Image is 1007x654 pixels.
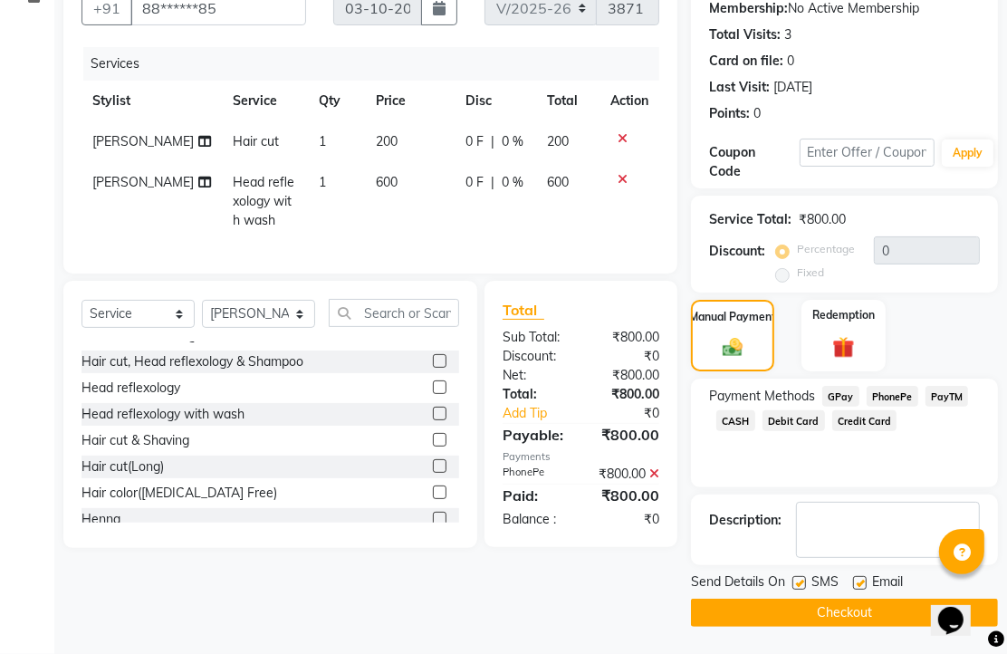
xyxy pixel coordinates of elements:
div: Payable: [489,424,581,446]
span: | [491,132,494,151]
span: Email [872,572,903,595]
span: [PERSON_NAME] [92,133,194,149]
span: Credit Card [832,410,897,431]
span: GPay [822,386,859,407]
label: Redemption [812,307,875,323]
div: Net: [489,366,581,385]
th: Disc [455,81,535,121]
div: Payments [503,449,659,465]
div: PhonePe [489,465,581,484]
span: 200 [377,133,398,149]
span: 600 [377,174,398,190]
th: Stylist [82,81,222,121]
img: _gift.svg [826,334,861,361]
span: 200 [547,133,569,149]
label: Fixed [797,264,824,281]
span: 1 [319,133,326,149]
div: ₹800.00 [581,385,674,404]
div: Total: [489,385,581,404]
div: ₹0 [581,347,674,366]
div: Hair cut(Long) [82,457,164,476]
div: ₹0 [581,510,674,529]
div: ₹800.00 [581,328,674,347]
div: Discount: [709,242,765,261]
th: Qty [308,81,365,121]
input: Enter Offer / Coupon Code [800,139,935,167]
div: Coupon Code [709,143,800,181]
th: Service [222,81,309,121]
div: Services [83,47,673,81]
span: 0 F [465,173,484,192]
a: Add Tip [489,404,596,423]
div: Hair cut & Shaving [82,431,189,450]
div: ₹800.00 [581,424,674,446]
div: Head reflexology with wash [82,405,245,424]
div: ₹800.00 [581,465,674,484]
div: ₹800.00 [581,485,674,506]
span: 600 [547,174,569,190]
input: Search or Scan [329,299,459,327]
span: Debit Card [762,410,825,431]
th: Price [366,81,456,121]
div: Total Visits: [709,25,781,44]
span: 0 F [465,132,484,151]
div: Last Visit: [709,78,770,97]
span: Head reflexology with wash [233,174,294,228]
div: ₹0 [596,404,673,423]
div: Description: [709,511,782,530]
span: Send Details On [691,572,785,595]
span: PhonePe [867,386,918,407]
label: Manual Payment [689,309,776,325]
div: 0 [753,104,761,123]
div: Henna [82,510,120,529]
img: _cash.svg [716,336,749,360]
div: Paid: [489,485,581,506]
label: Percentage [797,241,855,257]
div: Points: [709,104,750,123]
span: Total [503,301,544,320]
div: Hair cut, Head reflexology & Shampoo [82,352,303,371]
span: Payment Methods [709,387,815,406]
span: CASH [716,410,755,431]
span: [PERSON_NAME] [92,174,194,190]
span: Hair cut [233,133,279,149]
div: Discount: [489,347,581,366]
div: Card on file: [709,52,783,71]
div: Hair color([MEDICAL_DATA] Free) [82,484,277,503]
button: Apply [942,139,993,167]
div: [DATE] [773,78,812,97]
span: PayTM [925,386,969,407]
div: Sub Total: [489,328,581,347]
div: ₹800.00 [581,366,674,385]
div: 0 [787,52,794,71]
span: SMS [811,572,839,595]
th: Action [599,81,659,121]
iframe: chat widget [931,582,989,636]
button: Checkout [691,599,998,627]
span: 0 % [502,173,523,192]
div: Head reflexology [82,379,180,398]
span: 0 % [502,132,523,151]
th: Total [536,81,599,121]
div: Balance : [489,510,581,529]
span: 1 [319,174,326,190]
div: Service Total: [709,210,791,229]
div: ₹800.00 [799,210,846,229]
div: 3 [784,25,791,44]
span: | [491,173,494,192]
